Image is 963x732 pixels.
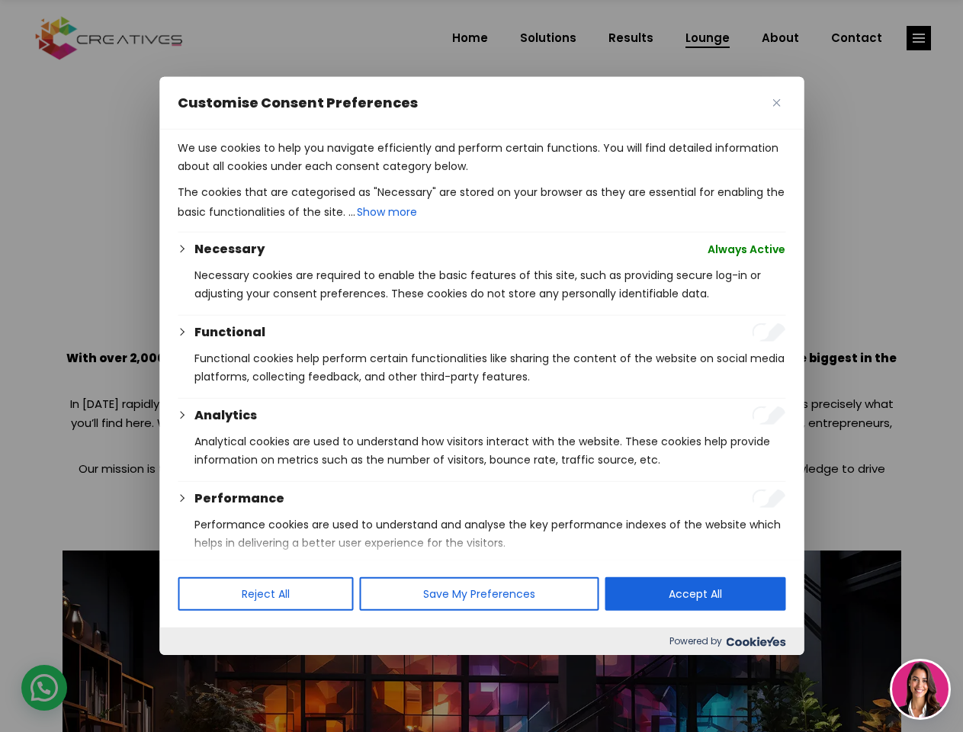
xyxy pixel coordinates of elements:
button: Save My Preferences [359,577,599,611]
img: Close [772,99,780,107]
button: Close [767,94,785,112]
input: Enable Analytics [752,406,785,425]
input: Enable Functional [752,323,785,342]
input: Enable Performance [752,490,785,508]
div: Powered by [159,628,804,655]
p: Performance cookies are used to understand and analyse the key performance indexes of the website... [194,515,785,552]
div: Customise Consent Preferences [159,77,804,655]
p: The cookies that are categorised as "Necessary" are stored on your browser as they are essential ... [178,183,785,223]
img: agent [892,661,949,718]
button: Performance [194,490,284,508]
button: Functional [194,323,265,342]
button: Show more [355,201,419,223]
p: Functional cookies help perform certain functionalities like sharing the content of the website o... [194,349,785,386]
p: We use cookies to help you navigate efficiently and perform certain functions. You will find deta... [178,139,785,175]
button: Necessary [194,240,265,258]
span: Always Active [708,240,785,258]
span: Customise Consent Preferences [178,94,418,112]
img: Cookieyes logo [726,637,785,647]
button: Reject All [178,577,353,611]
p: Necessary cookies are required to enable the basic features of this site, such as providing secur... [194,266,785,303]
p: Analytical cookies are used to understand how visitors interact with the website. These cookies h... [194,432,785,469]
button: Accept All [605,577,785,611]
button: Analytics [194,406,257,425]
